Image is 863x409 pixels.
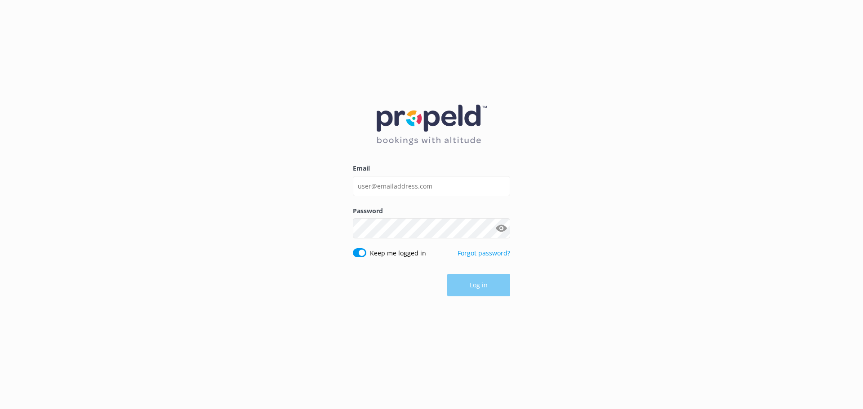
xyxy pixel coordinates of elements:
label: Keep me logged in [370,248,426,258]
img: 12-1677471078.png [377,105,487,145]
button: Show password [492,220,510,237]
a: Forgot password? [458,249,510,257]
label: Password [353,206,510,216]
label: Email [353,163,510,173]
input: user@emailaddress.com [353,176,510,196]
